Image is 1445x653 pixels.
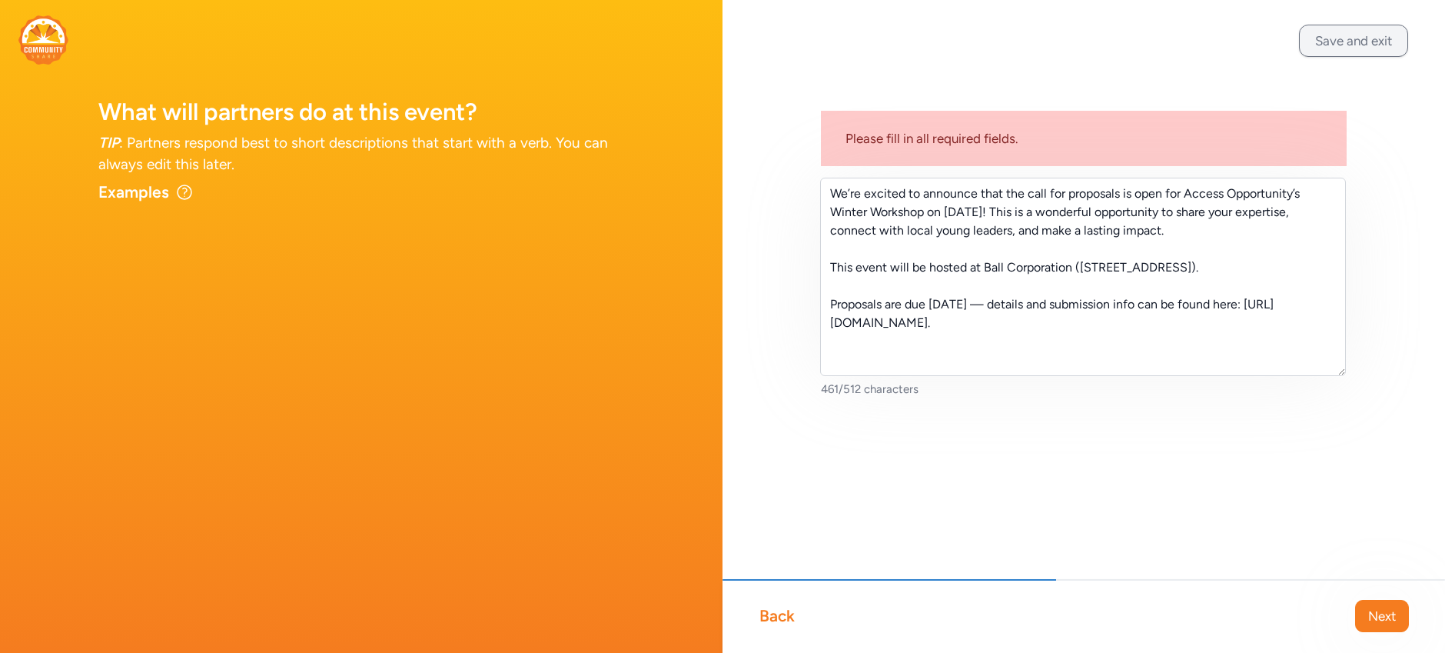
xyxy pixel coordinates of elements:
div: Examples [98,182,169,203]
div: Back [759,605,795,627]
textarea: We’re excited to announce that the call for proposals is open for Access Opportunity’s Winter Wor... [820,178,1346,376]
span: TIP [98,134,119,152]
div: Please fill in all required fields. [821,111,1347,166]
button: Next [1355,600,1409,632]
button: Save and exit [1299,25,1408,57]
div: 461/512 characters [821,381,1347,397]
div: : Partners respond best to short descriptions that start with a verb. You can always edit this la... [98,132,624,175]
img: logo [18,15,68,65]
span: Next [1368,607,1396,625]
h1: What will partners do at this event? [98,98,624,126]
